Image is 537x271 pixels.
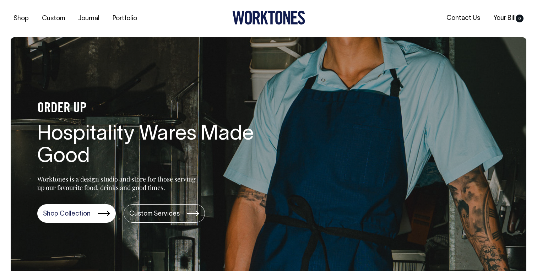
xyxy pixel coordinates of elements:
p: Worktones is a design studio and store for those serving up our favourite food, drinks and good t... [37,175,199,192]
a: Custom Services [124,204,205,223]
a: Portfolio [110,13,140,25]
span: 0 [516,15,524,22]
a: Shop Collection [37,204,116,223]
a: Your Bill0 [490,12,526,24]
a: Custom [39,13,68,25]
a: Shop [11,13,32,25]
a: Journal [75,13,102,25]
h1: Hospitality Wares Made Good [37,123,265,169]
a: Contact Us [444,12,483,24]
h4: ORDER UP [37,101,265,116]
